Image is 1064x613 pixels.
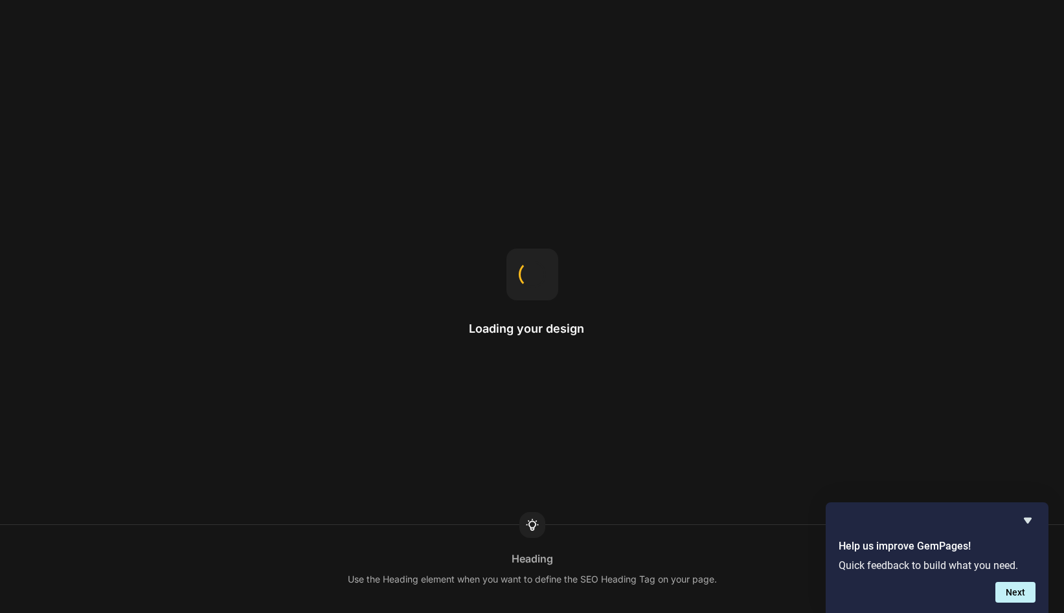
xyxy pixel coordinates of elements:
div: Heading [512,551,553,566]
button: Hide survey [1020,513,1036,528]
h2: Loading your design [469,321,596,337]
div: Help us improve GemPages! [839,513,1036,603]
button: Next question [995,582,1036,603]
div: Use the Heading element when you want to define the SEO Heading Tag on your page. [348,572,717,587]
p: Quick feedback to build what you need. [839,559,1036,572]
h2: Help us improve GemPages! [839,539,1036,554]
